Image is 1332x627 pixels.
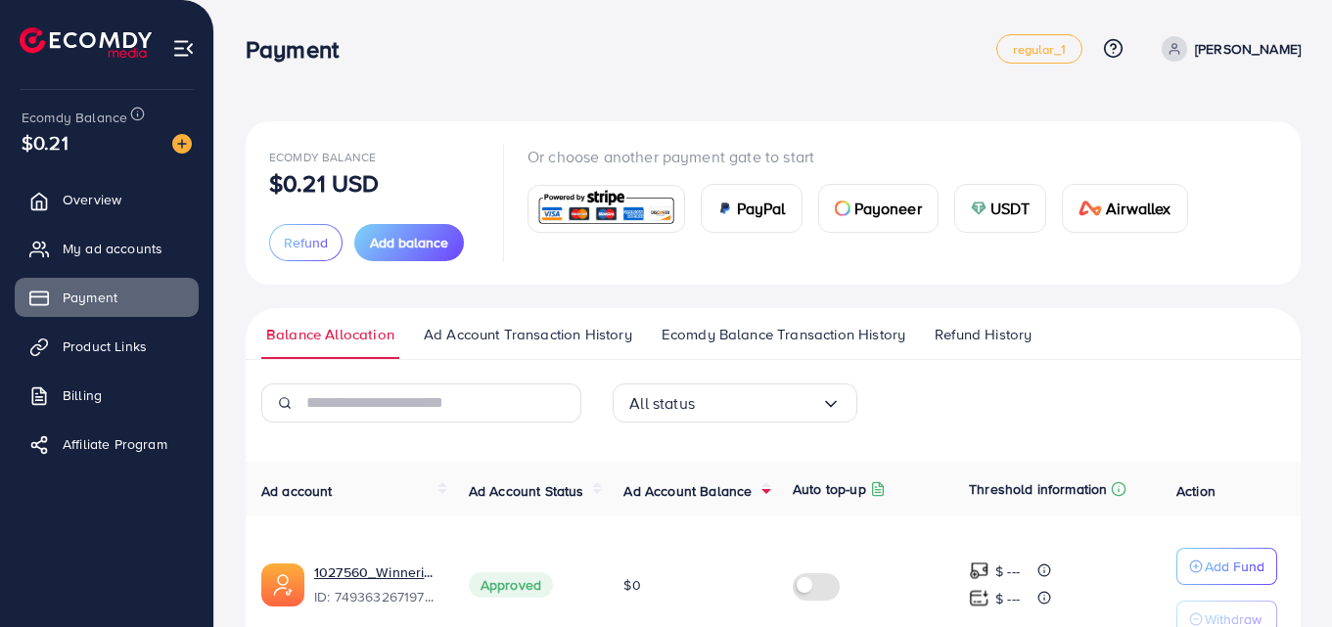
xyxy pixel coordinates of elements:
img: card [971,201,987,216]
span: $0.21 [22,128,69,157]
span: ID: 7493632671978045448 [314,587,437,606]
a: cardPayoneer [818,184,939,233]
p: [PERSON_NAME] [1195,37,1301,61]
a: [PERSON_NAME] [1154,36,1301,62]
p: $ --- [995,587,1020,610]
span: All status [629,388,695,419]
span: Product Links [63,336,147,356]
span: Action [1176,481,1216,501]
span: Refund History [935,324,1032,345]
span: Ad account [261,481,333,501]
a: Billing [15,376,199,415]
span: $0 [623,575,640,595]
a: cardUSDT [954,184,1047,233]
img: card [1079,201,1102,216]
span: Airwallex [1106,197,1171,220]
a: Affiliate Program [15,425,199,464]
span: Payment [63,288,117,307]
span: USDT [990,197,1031,220]
img: menu [172,37,195,60]
span: Billing [63,385,102,405]
img: image [172,134,192,154]
span: My ad accounts [63,239,162,258]
span: Add balance [370,233,448,252]
span: Ad Account Balance [623,481,752,501]
p: $0.21 USD [269,171,379,195]
img: card [717,201,733,216]
a: cardAirwallex [1062,184,1187,233]
span: Overview [63,190,121,209]
a: 1027560_Winnerize_1744747938584 [314,562,437,582]
p: Add Fund [1205,555,1264,578]
div: <span class='underline'>1027560_Winnerize_1744747938584</span></br>7493632671978045448 [314,562,437,607]
p: Or choose another payment gate to start [528,145,1204,168]
img: top-up amount [969,588,989,608]
iframe: Chat [1249,539,1317,612]
img: card [534,188,678,230]
span: Ad Account Status [469,481,584,501]
a: cardPayPal [701,184,803,233]
a: card [528,185,685,233]
p: Auto top-up [793,477,866,501]
span: Ecomdy Balance [22,108,127,127]
div: Search for option [613,383,857,423]
a: Product Links [15,327,199,366]
h3: Payment [246,35,354,64]
img: ic-ads-acc.e4c84228.svg [261,563,304,606]
button: Refund [269,224,343,261]
a: Payment [15,278,199,317]
span: Ecomdy Balance [269,149,376,165]
img: card [835,201,850,216]
span: Affiliate Program [63,434,167,454]
img: top-up amount [969,560,989,581]
span: PayPal [737,197,786,220]
span: Payoneer [854,197,922,220]
span: Approved [469,572,553,598]
a: My ad accounts [15,229,199,268]
p: $ --- [995,560,1020,583]
span: Ecomdy Balance Transaction History [662,324,905,345]
button: Add Fund [1176,548,1277,585]
p: Threshold information [969,477,1107,501]
img: logo [20,27,152,58]
span: Balance Allocation [266,324,394,345]
a: regular_1 [996,34,1081,64]
span: regular_1 [1013,43,1065,56]
span: Refund [284,233,328,252]
span: Ad Account Transaction History [424,324,632,345]
button: Add balance [354,224,464,261]
input: Search for option [695,388,821,419]
a: Overview [15,180,199,219]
